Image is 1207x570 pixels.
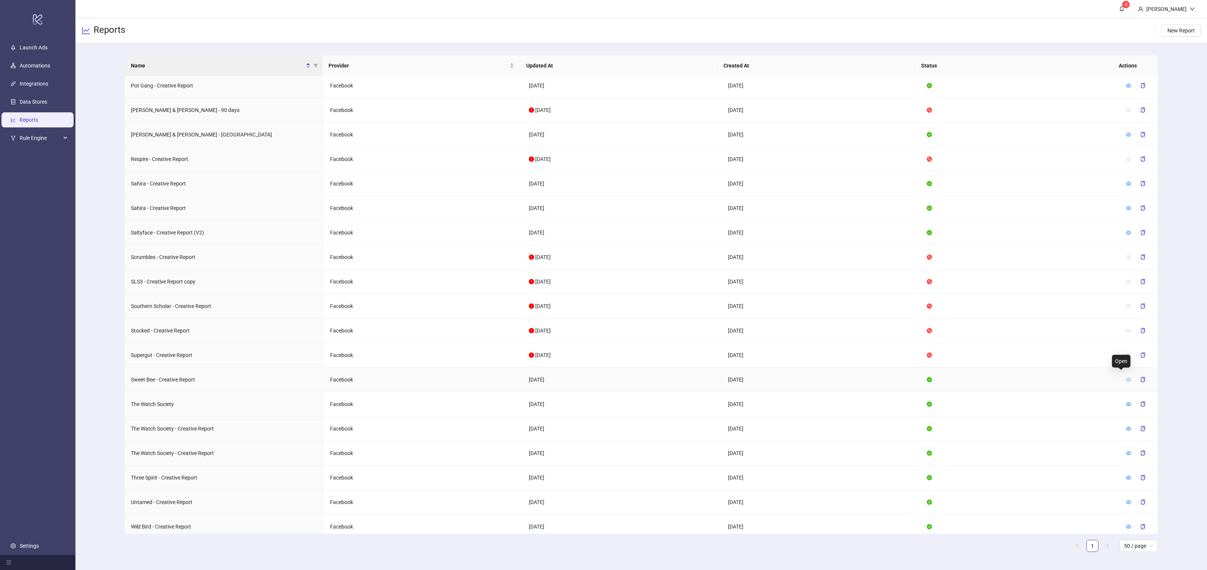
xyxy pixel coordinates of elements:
a: Data Stores [20,99,47,105]
div: [PERSON_NAME] [1143,5,1190,13]
span: exclamation-circle [529,303,534,309]
td: Sweet Bee - Creative Report [125,368,324,392]
td: Southern Scholar - Creative Report [125,294,324,319]
sup: 4 [1122,1,1130,8]
td: [PERSON_NAME] & [PERSON_NAME] - 90 days [125,98,324,123]
span: check-circle [927,524,932,529]
button: copy [1134,447,1152,459]
button: copy [1134,153,1152,165]
span: check-circle [927,401,932,407]
span: eye [1126,524,1131,529]
td: Facebook [324,466,523,490]
span: copy [1140,254,1146,260]
button: left [1071,540,1083,552]
td: [DATE] [722,490,921,515]
span: copy [1140,303,1146,309]
td: The Watch Society [125,392,324,417]
span: stop [927,328,932,333]
td: Facebook [324,343,523,368]
button: copy [1134,104,1152,116]
a: eye [1126,205,1131,211]
a: eye [1126,450,1131,456]
span: New Report [1167,28,1195,34]
td: Three Spirit - Creative Report [125,466,324,490]
td: [DATE] [523,392,722,417]
td: Facebook [324,441,523,466]
a: Integrations [20,81,48,87]
a: eye [1126,499,1131,505]
td: [DATE] [722,466,921,490]
span: check-circle [927,500,932,505]
button: copy [1134,325,1152,337]
td: Scrumbles - Creative Report [125,245,324,270]
span: check-circle [927,377,932,382]
td: [DATE] [523,490,722,515]
span: bell [1119,6,1124,11]
div: Open [1112,355,1130,368]
span: down [1190,6,1195,12]
span: Rule Engine [20,130,61,146]
span: eye [1126,156,1131,162]
button: right [1101,540,1113,552]
span: copy [1140,426,1146,431]
li: Previous Page [1071,540,1083,552]
span: copy [1140,401,1146,407]
th: Actions [1113,55,1150,76]
span: eye [1126,254,1131,260]
span: user [1138,6,1143,12]
td: [DATE] [722,147,921,172]
button: copy [1134,423,1152,435]
a: eye [1126,132,1131,138]
span: copy [1140,83,1146,88]
span: eye [1126,132,1131,137]
td: [DATE] [523,441,722,466]
span: exclamation-circle [529,279,534,284]
td: Facebook [324,74,523,98]
button: copy [1134,398,1152,410]
span: copy [1140,377,1146,382]
button: copy [1134,300,1152,312]
td: [DATE] [722,294,921,319]
button: copy [1134,349,1152,361]
a: Reports [20,117,38,123]
td: [DATE] [523,417,722,441]
td: [DATE] [722,270,921,294]
a: eye [1126,181,1131,187]
span: eye [1126,83,1131,88]
td: [DATE] [523,466,722,490]
span: eye [1126,328,1131,333]
span: [DATE] [535,303,551,309]
td: [DATE] [722,74,921,98]
td: Untamed - Creative Report [125,490,324,515]
span: exclamation-circle [529,156,534,162]
td: [DATE] [722,245,921,270]
span: eye [1126,450,1131,456]
td: [DATE] [722,172,921,196]
span: copy [1140,181,1146,186]
a: Launch Ads [20,44,48,51]
span: check-circle [927,230,932,235]
span: copy [1140,205,1146,211]
span: stop [927,107,932,113]
td: Facebook [324,221,523,245]
td: [DATE] [722,98,921,123]
td: Stocked - Creative Report [125,319,324,343]
span: exclamation-circle [529,328,534,333]
button: copy [1134,178,1152,190]
span: left [1075,543,1080,548]
span: eye [1126,475,1131,480]
span: eye [1126,303,1131,309]
span: check-circle [927,475,932,480]
th: Status [915,55,1113,76]
td: [DATE] [722,515,921,539]
span: eye [1126,426,1131,431]
td: [DATE] [523,172,722,196]
button: copy [1134,80,1152,92]
td: [DATE] [722,123,921,147]
span: fork [11,135,16,141]
td: [DATE] [722,343,921,368]
td: Wild Bird - Creative Report [125,515,324,539]
td: [DATE] [722,196,921,221]
span: copy [1140,328,1146,333]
